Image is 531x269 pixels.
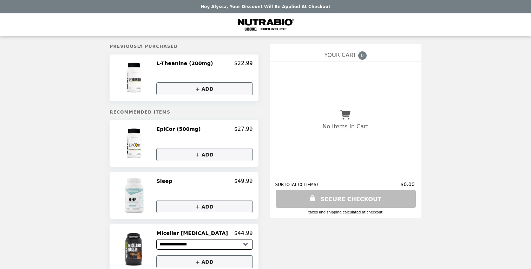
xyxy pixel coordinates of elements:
[110,44,258,49] h5: Previously Purchased
[234,60,253,66] p: $22.99
[115,230,155,268] img: Micellar Casein
[358,51,367,60] span: 0
[275,182,298,187] span: SUBTOTAL
[234,178,253,184] p: $49.99
[156,255,253,268] button: + ADD
[117,60,153,95] img: L-Theanine (200mg)
[156,82,253,95] button: + ADD
[156,148,253,161] button: + ADD
[275,210,416,214] div: Taxes and Shipping calculated at checkout
[117,126,153,161] img: EpiCor (500mg)
[234,230,253,236] p: $44.99
[156,60,216,66] h2: L-Theanine (200mg)
[324,52,356,58] span: YOUR CART
[298,182,318,187] span: ( 0 ITEMS )
[236,18,295,32] img: Brand Logo
[117,178,153,213] img: Sleep
[322,123,368,130] p: No Items In Cart
[201,4,330,9] p: Hey Alyssa, your discount will be applied at checkout
[156,230,231,236] h2: Micellar [MEDICAL_DATA]
[110,110,258,115] h5: Recommended Items
[156,200,253,213] button: + ADD
[156,239,253,250] select: Select a product variant
[234,126,253,132] p: $27.99
[156,126,203,132] h2: EpiCor (500mg)
[400,181,415,187] span: $0.00
[156,178,175,184] h2: Sleep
